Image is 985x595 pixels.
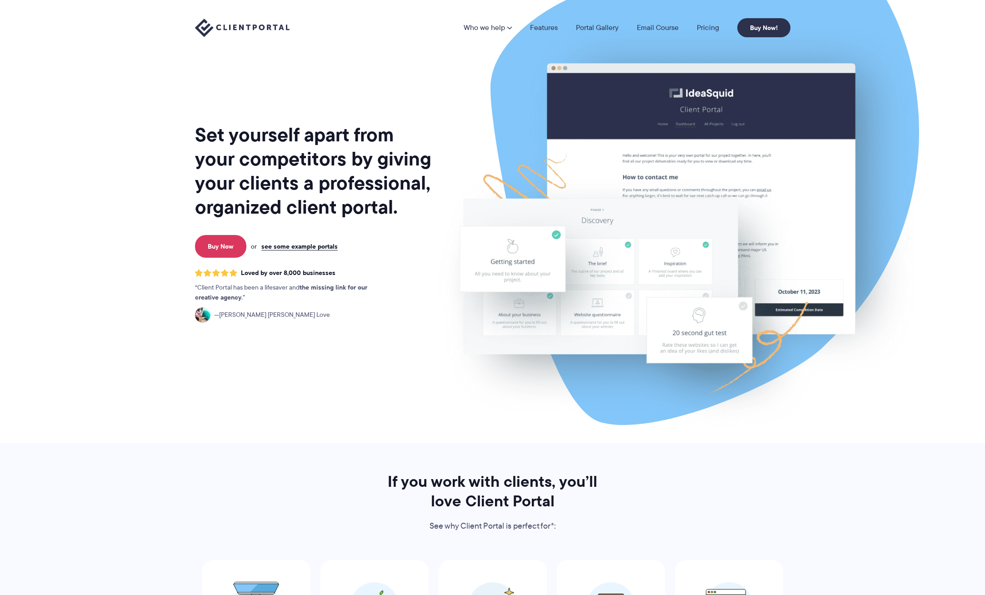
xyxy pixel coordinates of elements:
[195,283,386,303] p: Client Portal has been a lifesaver and .
[737,18,790,37] a: Buy Now!
[697,24,719,31] a: Pricing
[261,242,338,250] a: see some example portals
[195,235,246,258] a: Buy Now
[251,242,257,250] span: or
[375,472,610,511] h2: If you work with clients, you’ll love Client Portal
[195,282,367,302] strong: the missing link for our creative agency
[576,24,619,31] a: Portal Gallery
[637,24,679,31] a: Email Course
[464,24,512,31] a: Who we help
[241,269,335,277] span: Loved by over 8,000 businesses
[195,123,433,219] h1: Set yourself apart from your competitors by giving your clients a professional, organized client ...
[214,310,330,320] span: [PERSON_NAME] [PERSON_NAME] Love
[375,520,610,533] p: See why Client Portal is perfect for*:
[530,24,558,31] a: Features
